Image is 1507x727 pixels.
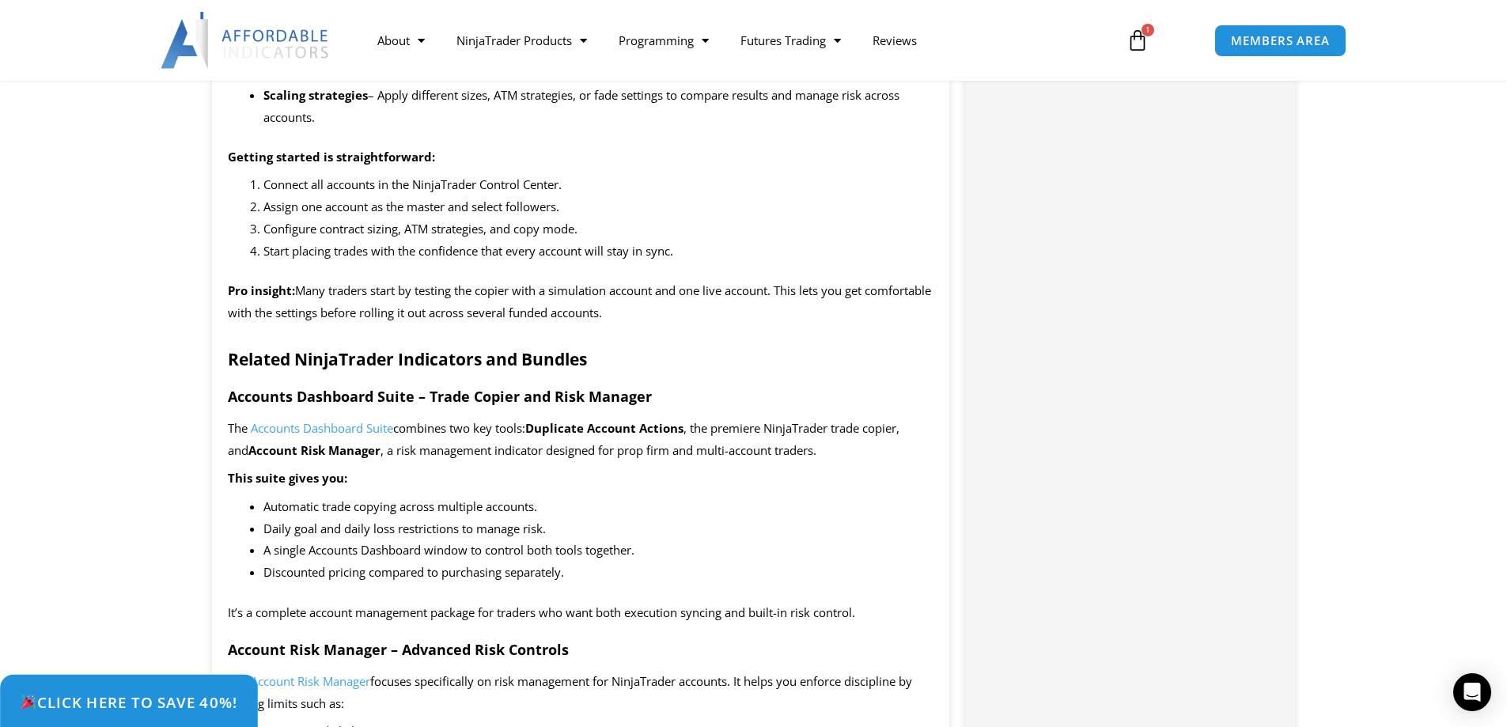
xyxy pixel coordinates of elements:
span: 1 [1142,24,1154,36]
span: Configure contract sizing, ATM strategies, and copy mode. [263,221,577,237]
nav: Menu [362,22,1108,59]
span: Start placing trades with the confidence that every account will stay in sync. [263,243,673,259]
b: Pro insight: [228,282,295,298]
span: Automatic trade copying across multiple accounts. [263,498,537,514]
span: , the premiere NinjaTrader trade copier, and [228,420,899,458]
span: Account Risk Manager [251,673,370,689]
a: 1 [1103,17,1172,63]
span: A single Accounts Dashboard window to control both tools together. [263,542,634,558]
span: MEMBERS AREA [1231,35,1330,47]
span: Daily goal and daily loss restrictions to manage risk. [263,521,546,536]
a: About [362,22,441,59]
span: The [228,673,248,689]
span: combines two key tools: [393,420,525,436]
span: , a risk management indicator designed for prop firm and multi-account traders. [381,442,816,458]
img: 🎉 [21,695,36,710]
a: Futures Trading [725,22,857,59]
strong: Getting started is straightforward: [228,149,435,165]
span: Discounted pricing compared to purchasing separately. [263,564,564,580]
a: Programming [603,22,725,59]
img: LogoAI | Affordable Indicators – NinjaTrader [161,12,331,69]
b: Scaling strategies [263,87,368,103]
a: NinjaTrader Products [441,22,603,59]
strong: This suite gives you: [228,470,347,486]
strong: Accounts Dashboard Suite – Trade Copier and Risk Manager [228,387,652,406]
strong: Related NinjaTrader Indicators and Bundles [228,348,587,370]
span: The [228,420,248,436]
span: Many traders start by testing the copier with a simulation account and one live account. This let... [228,282,931,320]
span: focuses specifically on risk management for NinjaTrader accounts. It helps you enforce discipline... [228,673,912,711]
span: Accounts Dashboard Suite [251,420,393,436]
span: Assign one account as the master and select followers. [263,199,559,214]
span: It’s a complete account management package for traders who want both execution syncing and built-... [228,604,855,620]
a: Reviews [857,22,933,59]
a: MEMBERS AREA [1214,25,1346,57]
b: Account Risk Manager [248,442,381,458]
a: Accounts Dashboard Suite [248,420,393,436]
div: Open Intercom Messenger [1453,673,1491,711]
strong: Account Risk Manager – Advanced Risk Controls [228,640,569,659]
span: Click Here to save 40%! [20,695,237,710]
span: Connect all accounts in the NinjaTrader Control Center. [263,176,562,192]
a: Account Risk Manager [248,673,370,689]
b: Duplicate Account Actions [525,420,683,436]
span: – Apply different sizes, ATM strategies, or fade settings to compare results and manage risk acro... [263,87,899,125]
